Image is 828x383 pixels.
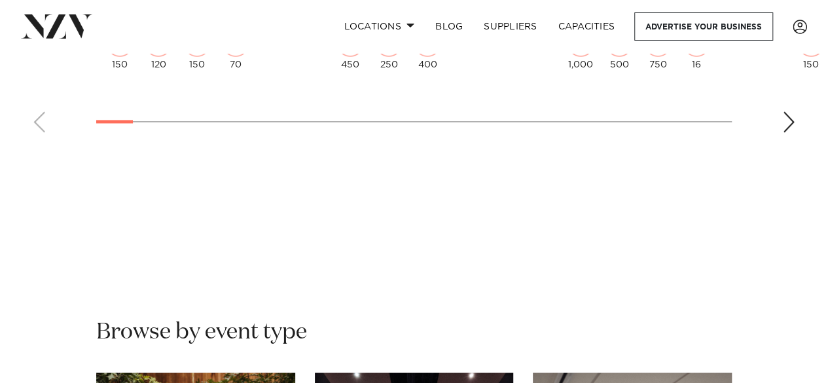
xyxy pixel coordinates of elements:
[473,12,547,41] a: SUPPLIERS
[333,12,425,41] a: Locations
[96,317,732,346] h2: Browse by event type
[634,12,773,41] a: Advertise your business
[425,12,473,41] a: BLOG
[548,12,626,41] a: Capacities
[21,14,92,38] img: nzv-logo.png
